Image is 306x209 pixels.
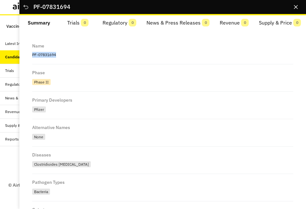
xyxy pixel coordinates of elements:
[5,109,21,115] div: Revenue
[254,15,306,31] button: Supply & Price
[32,77,293,86] div: Phase II
[19,15,59,31] button: Summary
[141,15,215,31] button: News & Press Releases
[32,179,65,184] div: Pathogen Types
[32,160,293,169] div: Clostridioides difficile
[32,124,70,130] div: Alternative Names
[241,19,249,26] span: 0
[59,15,98,31] button: Trials
[293,19,301,26] span: 0
[5,123,30,128] div: Supply & Price
[5,82,24,87] div: Regulatory
[202,19,210,26] span: 0
[32,187,293,196] div: Bacteria
[32,152,51,157] div: Diseases
[5,41,37,47] div: Latest Information
[32,132,293,141] div: None
[32,106,46,112] div: Pfizer
[5,136,19,142] div: Reports
[215,15,254,31] button: Revenue
[129,19,136,26] span: 0
[5,68,14,74] div: Trials
[32,79,51,85] div: Phase II
[81,19,89,26] span: 0
[5,54,25,60] div: Candidates
[32,69,45,75] div: Phase
[32,105,293,114] div: Pfizer
[5,95,46,101] div: News & Press Releases
[97,15,141,31] button: Regulatory
[32,43,44,48] div: Name
[32,161,91,167] div: Clostridioides [MEDICAL_DATA]
[8,182,55,189] p: © Airfinity Limited 2025
[32,134,45,140] div: None
[32,51,293,59] p: PF-07831694
[32,189,50,195] div: Bacteria
[32,97,72,102] div: Primary Developers
[6,20,50,32] p: Vaccines & Treatments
